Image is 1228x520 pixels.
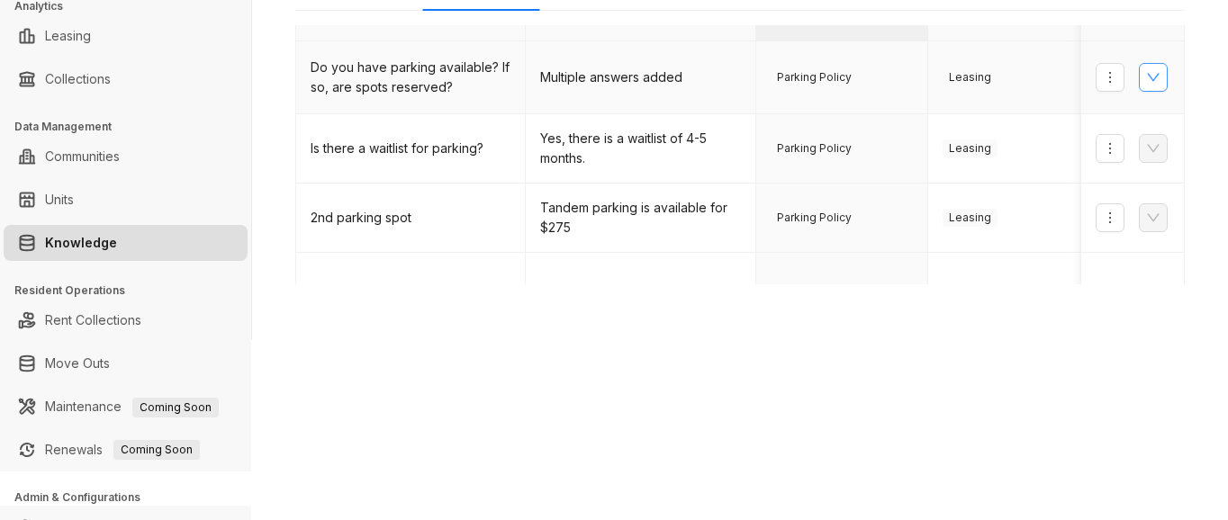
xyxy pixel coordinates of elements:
span: down [1146,70,1160,85]
a: Move Outs [45,345,110,381]
span: Leasing [943,139,998,157]
li: Move Outs [4,345,248,381]
li: Collections [4,61,248,97]
span: more [1103,141,1117,156]
h3: Data Management [14,119,251,135]
span: Coming Soon [132,398,219,417]
span: Parking Policy [771,209,858,227]
li: Renewals [4,432,248,468]
a: Communities [45,139,120,175]
h3: Resident Operations [14,282,251,299]
span: Parking Policy [771,139,858,157]
li: Leasing [4,18,248,54]
span: Parking Policy [771,68,858,86]
span: Leasing [943,68,998,86]
td: Yes, there is a waitlist of 4-5 months. [526,114,755,184]
li: Knowledge [4,225,248,261]
div: What type of pets are allowed and what are the costs? [311,282,510,321]
a: Rent Collections [45,302,141,338]
a: Collections [45,61,111,97]
li: Rent Collections [4,302,248,338]
div: 2nd parking spot [311,208,510,228]
div: Is there a waitlist for parking? [311,139,510,158]
span: more [1103,211,1117,225]
td: Multiple answers added [526,41,755,114]
div: Do you have parking available? If so, are spots reserved? [311,58,510,97]
td: Multiple answers added [526,253,755,351]
a: Knowledge [45,225,117,261]
li: Units [4,182,248,218]
li: Communities [4,139,248,175]
span: Leasing [943,209,998,227]
td: Tandem parking is available for $275 [526,184,755,253]
a: RenewalsComing Soon [45,432,200,468]
span: more [1103,70,1117,85]
span: Coming Soon [113,440,200,460]
a: Leasing [45,18,91,54]
h3: Admin & Configurations [14,489,251,506]
li: Maintenance [4,389,248,425]
a: Units [45,182,74,218]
